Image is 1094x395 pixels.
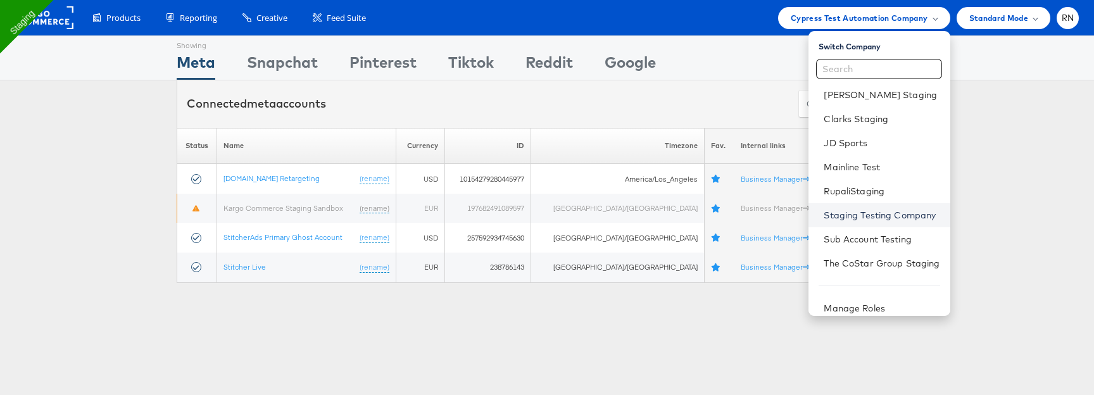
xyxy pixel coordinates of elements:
a: Business Manager [741,262,810,272]
div: Switch Company [819,36,950,52]
td: 197682491089597 [445,194,531,223]
a: Mainline Test [824,161,940,173]
td: EUR [396,253,444,282]
a: (rename) [360,203,389,214]
button: ConnectmetaAccounts [798,90,907,118]
div: Showing [177,36,215,51]
a: Stitcher Live [223,262,266,272]
span: Cypress Test Automation Company [791,11,928,25]
span: Reporting [180,12,217,24]
span: Products [106,12,141,24]
td: EUR [396,194,444,223]
th: Name [217,128,396,164]
div: Reddit [525,51,573,80]
div: Pinterest [349,51,417,80]
a: Clarks Staging [824,113,940,125]
div: Snapchat [247,51,318,80]
td: [GEOGRAPHIC_DATA]/[GEOGRAPHIC_DATA] [531,253,704,282]
th: Timezone [531,128,704,164]
span: Standard Mode [969,11,1028,25]
div: Connected accounts [187,96,326,112]
th: ID [445,128,531,164]
th: Status [177,128,217,164]
a: JD Sports [824,137,940,149]
a: (rename) [360,232,389,243]
a: Business Manager [741,174,810,184]
td: [GEOGRAPHIC_DATA]/[GEOGRAPHIC_DATA] [531,223,704,253]
a: StitcherAds Primary Ghost Account [223,232,343,242]
span: RN [1062,14,1074,22]
a: [PERSON_NAME] Staging [824,89,940,101]
div: Google [605,51,656,80]
a: RupaliStaging [824,185,940,197]
td: 257592934745630 [445,223,531,253]
input: Search [816,59,942,79]
a: Business Manager [741,233,810,242]
td: America/Los_Angeles [531,164,704,194]
td: 238786143 [445,253,531,282]
a: Staging Testing Company [824,209,940,222]
a: Manage Roles [824,303,885,314]
span: Feed Suite [327,12,366,24]
div: Tiktok [448,51,494,80]
span: meta [247,96,276,111]
div: Meta [177,51,215,80]
a: (rename) [360,173,389,184]
td: 10154279280445977 [445,164,531,194]
a: The CoStar Group Staging [824,257,940,270]
span: Creative [256,12,287,24]
td: USD [396,223,444,253]
td: USD [396,164,444,194]
a: [DOMAIN_NAME] Retargeting [223,173,320,183]
a: Business Manager [741,203,810,213]
a: (rename) [360,262,389,273]
a: Sub Account Testing [824,233,940,246]
td: [GEOGRAPHIC_DATA]/[GEOGRAPHIC_DATA] [531,194,704,223]
th: Currency [396,128,444,164]
a: Kargo Commerce Staging Sandbox [223,203,343,213]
